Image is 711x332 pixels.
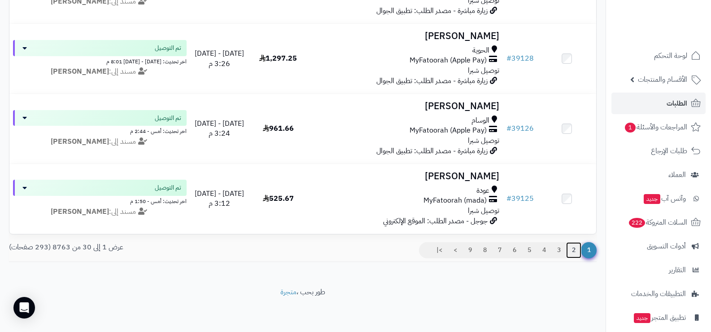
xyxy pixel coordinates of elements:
[611,235,706,257] a: أدوات التسويق
[51,66,109,77] strong: [PERSON_NAME]
[647,240,686,252] span: أدوات التسويق
[468,205,499,216] span: توصيل شبرا
[611,93,706,114] a: الطلبات
[611,212,706,233] a: السلات المتروكة222
[506,53,534,64] a: #39128
[311,31,500,41] h3: [PERSON_NAME]
[155,183,181,192] span: تم التوصيل
[624,121,687,133] span: المراجعات والأسئلة
[611,140,706,162] a: طلبات الإرجاع
[471,115,489,126] span: الوسام
[669,264,686,276] span: التقارير
[506,123,534,134] a: #39126
[376,5,488,16] span: زيارة مباشرة - مصدر الطلب: تطبيق الجوال
[611,259,706,281] a: التقارير
[311,171,500,181] h3: [PERSON_NAME]
[13,56,187,66] div: اخر تحديث: [DATE] - [DATE] 8:01 م
[506,193,534,204] a: #39125
[410,55,487,66] span: MyFatoorah (Apple Pay)
[611,116,706,138] a: المراجعات والأسئلة1
[155,114,181,123] span: تم التوصيل
[462,242,478,258] a: 9
[263,193,294,204] span: 525.67
[13,196,187,205] div: اخر تحديث: أمس - 1:50 م
[611,164,706,186] a: العملاء
[643,192,686,205] span: وآتس آب
[195,188,244,209] span: [DATE] - [DATE] 3:12 م
[195,118,244,139] span: [DATE] - [DATE] 3:24 م
[522,242,537,258] a: 5
[383,216,488,226] span: جوجل - مصدر الطلب: الموقع الإلكتروني
[650,20,702,39] img: logo-2.png
[468,135,499,146] span: توصيل شبرا
[628,218,645,228] span: 222
[625,123,636,133] span: 1
[376,75,488,86] span: زيارة مباشرة - مصدر الطلب: تطبيق الجوال
[507,242,522,258] a: 6
[611,283,706,305] a: التطبيقات والخدمات
[6,66,193,77] div: مسند إلى:
[611,45,706,66] a: لوحة التحكم
[280,287,297,297] a: متجرة
[651,145,687,157] span: طلبات الإرجاع
[423,195,487,206] span: MyFatoorah (mada)
[259,53,297,64] span: 1,297.25
[472,45,489,56] span: الحوية
[376,146,488,156] span: زيارة مباشرة - مصدر الطلب: تطبيق الجوال
[566,242,581,258] a: 2
[611,307,706,328] a: تطبيق المتجرجديد
[6,137,193,147] div: مسند إلى:
[644,194,660,204] span: جديد
[537,242,552,258] a: 4
[410,125,487,136] span: MyFatoorah (Apple Pay)
[263,123,294,134] span: 961.66
[506,123,511,134] span: #
[13,297,35,319] div: Open Intercom Messenger
[667,97,687,110] span: الطلبات
[668,168,686,181] span: العملاء
[634,313,650,323] span: جديد
[581,242,597,258] span: 1
[551,242,567,258] a: 3
[51,136,109,147] strong: [PERSON_NAME]
[611,188,706,209] a: وآتس آبجديد
[155,44,181,53] span: تم التوصيل
[468,65,499,76] span: توصيل شبرا
[2,242,303,252] div: عرض 1 إلى 30 من 8763 (293 صفحات)
[431,242,448,258] a: >|
[477,242,493,258] a: 8
[492,242,507,258] a: 7
[506,53,511,64] span: #
[476,186,489,196] span: عودة
[448,242,463,258] a: >
[628,216,687,229] span: السلات المتروكة
[633,311,686,324] span: تطبيق المتجر
[654,49,687,62] span: لوحة التحكم
[195,48,244,69] span: [DATE] - [DATE] 3:26 م
[13,126,187,135] div: اخر تحديث: أمس - 2:44 م
[638,73,687,86] span: الأقسام والمنتجات
[51,206,109,217] strong: [PERSON_NAME]
[311,101,500,111] h3: [PERSON_NAME]
[631,288,686,300] span: التطبيقات والخدمات
[506,193,511,204] span: #
[6,207,193,217] div: مسند إلى:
